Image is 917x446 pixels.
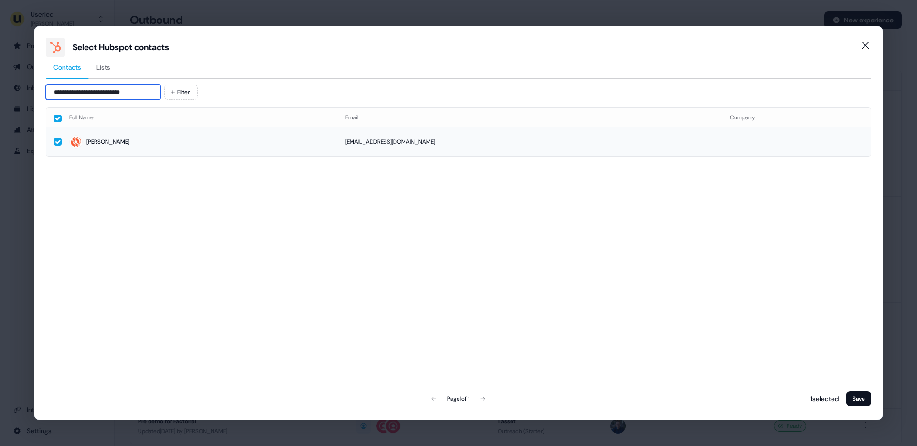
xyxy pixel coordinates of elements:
[447,394,469,404] div: Page 1 of 1
[96,63,110,72] span: Lists
[338,108,722,127] th: Email
[846,391,871,406] button: Save
[164,85,198,100] button: Filter
[53,63,81,72] span: Contacts
[86,137,129,147] div: [PERSON_NAME]
[62,108,338,127] th: Full Name
[807,394,839,404] p: 1 selected
[856,36,875,55] button: Close
[722,108,871,127] th: Company
[338,127,722,156] td: [EMAIL_ADDRESS][DOMAIN_NAME]
[73,42,169,53] div: Select Hubspot contacts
